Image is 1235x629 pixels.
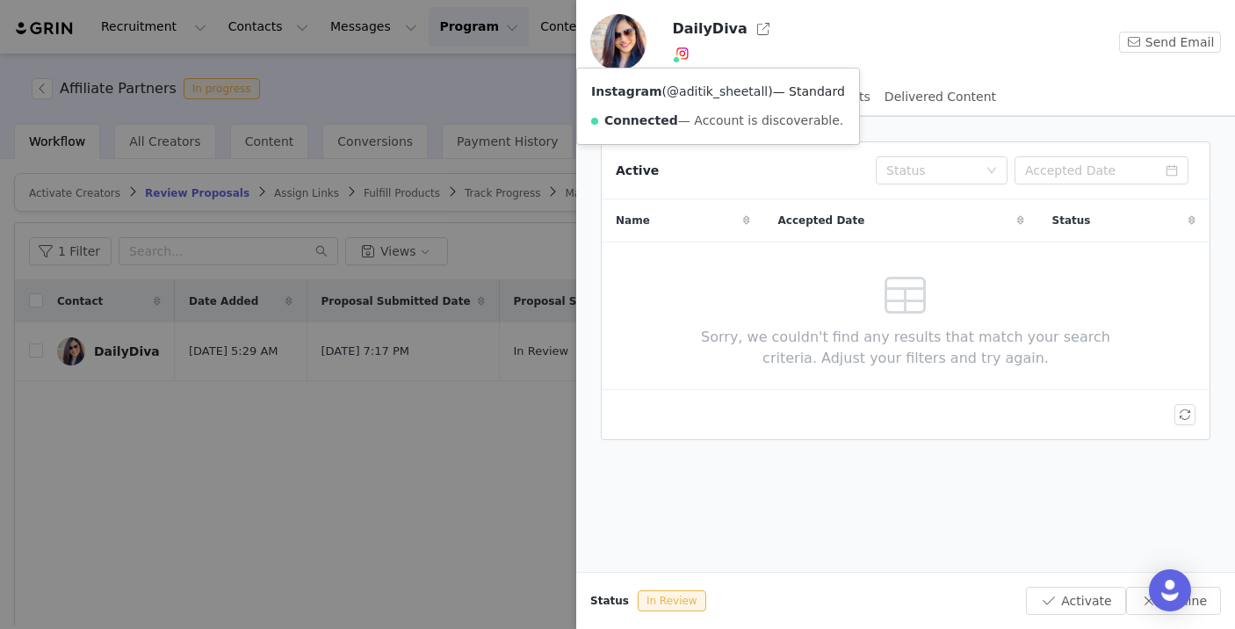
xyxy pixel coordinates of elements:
h3: DailyDiva [672,18,747,40]
span: Sorry, we couldn't find any results that match your search criteria. Adjust your filters and try ... [675,327,1137,369]
article: Active [601,141,1210,440]
div: Delivered Content [885,77,996,117]
div: Status [886,162,978,179]
span: Status [1052,213,1091,228]
span: In Review [638,590,706,611]
button: Activate [1026,587,1125,615]
button: Send Email [1119,32,1221,53]
div: Active [616,162,659,180]
span: Name [616,213,650,228]
input: Accepted Date [1015,156,1188,184]
div: Open Intercom Messenger [1149,569,1191,611]
span: Status [590,593,629,609]
img: ee34a471-169f-4c43-ac87-4d2a4e29afd4.jpg [590,14,646,70]
i: icon: down [986,165,997,177]
span: Accepted Date [778,213,865,228]
img: instagram.svg [675,47,690,61]
i: icon: calendar [1166,164,1178,177]
button: Decline [1126,587,1221,615]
